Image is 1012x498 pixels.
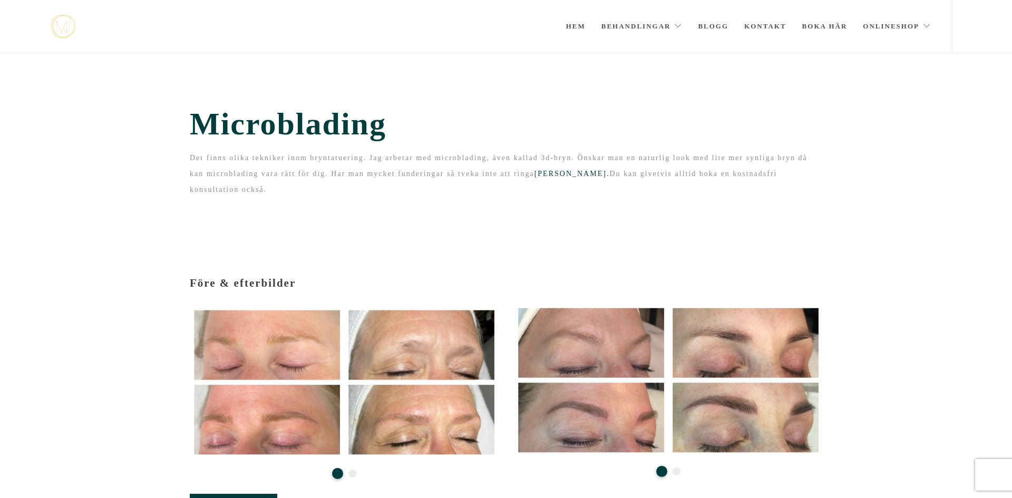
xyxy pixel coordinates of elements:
a: mjstudio mjstudio mjstudio [51,15,75,38]
button: 1 of 2 [656,466,667,477]
button: 2 of 2 [348,470,356,477]
a: [PERSON_NAME]. [534,170,610,178]
button: 2 of 2 [673,467,680,475]
span: Före & efterbilder [190,277,296,289]
button: 1 of 2 [332,468,343,479]
p: Det finns olika tekniker inom bryntatuering. Jag arbetar med microblading, även kallad 3d-bryn. Ö... [190,150,822,198]
img: mjstudio [51,15,75,38]
span: Microblading [190,106,822,142]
